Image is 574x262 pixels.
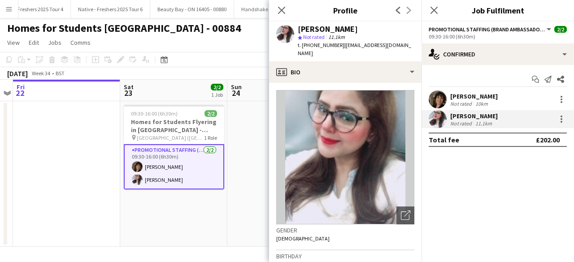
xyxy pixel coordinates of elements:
[56,70,65,77] div: BST
[429,26,545,33] span: Promotional Staffing (Brand Ambassadors)
[122,88,134,98] span: 23
[554,26,567,33] span: 2/2
[137,134,204,141] span: [GEOGRAPHIC_DATA] ([GEOGRAPHIC_DATA])
[234,0,308,18] button: Handshake - 00878 Tour 3
[326,34,347,40] span: 11.1km
[211,91,223,98] div: 1 Job
[450,120,474,127] div: Not rated
[474,100,490,107] div: 10km
[150,0,234,18] button: Beauty Bay - ON 16405 - 00880
[15,88,25,98] span: 22
[269,4,422,16] h3: Profile
[204,134,217,141] span: 1 Role
[450,92,498,100] div: [PERSON_NAME]
[298,42,344,48] span: t. [PHONE_NUMBER]
[230,88,242,98] span: 24
[25,37,43,48] a: Edit
[474,120,494,127] div: 11.1km
[30,70,52,77] span: Week 34
[276,226,414,234] h3: Gender
[124,118,224,134] h3: Homes for Students Flyering in [GEOGRAPHIC_DATA] - 00884
[450,112,498,120] div: [PERSON_NAME]
[7,39,20,47] span: View
[450,100,474,107] div: Not rated
[422,4,574,16] h3: Job Fulfilment
[131,110,178,117] span: 09:30-16:00 (6h30m)
[44,37,65,48] a: Jobs
[429,33,567,40] div: 09:30-16:00 (6h30m)
[29,39,39,47] span: Edit
[124,144,224,189] app-card-role: Promotional Staffing (Brand Ambassadors)2/209:30-16:00 (6h30m)[PERSON_NAME][PERSON_NAME]
[231,83,242,91] span: Sun
[7,21,241,35] h1: Homes for Students [GEOGRAPHIC_DATA] - 00884
[536,135,560,144] div: £202.00
[276,90,414,224] img: Crew avatar or photo
[71,0,150,18] button: Native - Freshers 2025 Tour 6
[429,26,552,33] button: Promotional Staffing (Brand Ambassadors)
[298,25,358,33] div: [PERSON_NAME]
[211,84,223,90] span: 2/2
[124,83,134,91] span: Sat
[70,39,91,47] span: Comms
[204,110,217,117] span: 2/2
[298,42,411,56] span: | [EMAIL_ADDRESS][DOMAIN_NAME]
[67,37,94,48] a: Comms
[4,37,23,48] a: View
[303,34,325,40] span: Not rated
[124,105,224,189] app-job-card: 09:30-16:00 (6h30m)2/2Homes for Students Flyering in [GEOGRAPHIC_DATA] - 00884 [GEOGRAPHIC_DATA] ...
[17,83,25,91] span: Fri
[276,235,330,242] span: [DEMOGRAPHIC_DATA]
[48,39,61,47] span: Jobs
[269,61,422,83] div: Bio
[429,135,459,144] div: Total fee
[276,252,414,260] h3: Birthday
[7,69,28,78] div: [DATE]
[396,206,414,224] div: Open photos pop-in
[422,43,574,65] div: Confirmed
